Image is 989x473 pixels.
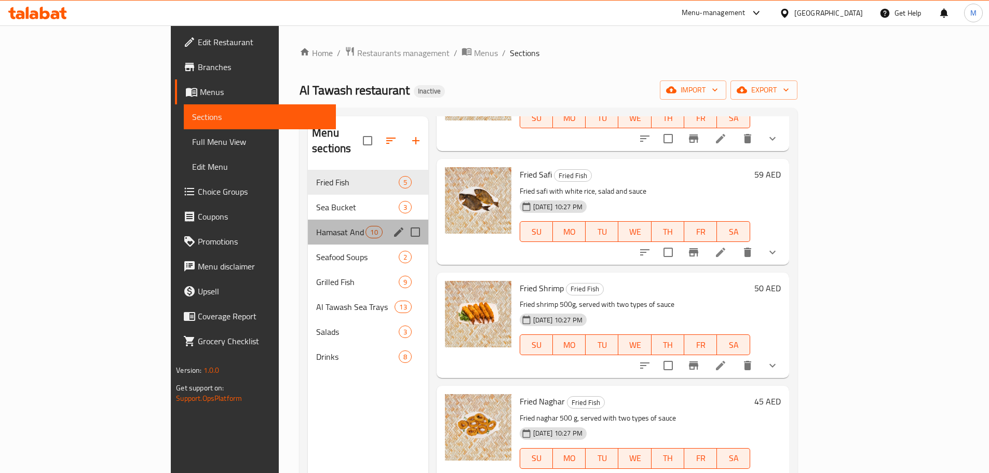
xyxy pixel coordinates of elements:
[554,170,591,182] span: Fried Fish
[721,224,746,239] span: SA
[557,337,581,353] span: MO
[175,55,336,79] a: Branches
[445,394,511,461] img: Fried Naghar
[652,334,684,355] button: TH
[316,251,398,263] div: Seafood Soups
[399,252,411,262] span: 2
[684,334,717,355] button: FR
[652,448,684,469] button: TH
[399,201,412,213] div: items
[557,111,581,126] span: MO
[618,448,651,469] button: WE
[520,334,553,355] button: SU
[198,310,328,322] span: Coverage Report
[316,226,365,238] span: Hamasat And Salona
[316,326,398,338] span: Salads
[754,281,781,295] h6: 50 AED
[399,202,411,212] span: 3
[520,394,565,409] span: Fried Naghar
[717,334,750,355] button: SA
[586,221,618,242] button: TU
[586,334,618,355] button: TU
[308,319,428,344] div: Salads3
[175,204,336,229] a: Coupons
[717,107,750,128] button: SA
[656,224,680,239] span: TH
[520,298,750,311] p: Fried shrimp 500g, served with two types of sauce
[399,352,411,362] span: 8
[198,285,328,298] span: Upsell
[553,107,586,128] button: MO
[204,363,220,377] span: 1.0.0
[474,47,498,59] span: Menus
[198,235,328,248] span: Promotions
[554,169,592,182] div: Fried Fish
[618,334,651,355] button: WE
[760,126,785,151] button: show more
[399,251,412,263] div: items
[520,448,553,469] button: SU
[721,337,746,353] span: SA
[524,111,549,126] span: SU
[175,279,336,304] a: Upsell
[618,107,651,128] button: WE
[668,84,718,97] span: import
[198,210,328,223] span: Coupons
[632,240,657,265] button: sort-choices
[714,132,727,145] a: Edit menu item
[445,167,511,234] img: Fried Safi
[316,350,398,363] span: Drinks
[200,86,328,98] span: Menus
[794,7,863,19] div: [GEOGRAPHIC_DATA]
[681,126,706,151] button: Branch-specific-item
[391,224,407,240] button: edit
[656,111,680,126] span: TH
[553,221,586,242] button: MO
[462,46,498,60] a: Menus
[557,451,581,466] span: MO
[735,353,760,378] button: delete
[308,195,428,220] div: Sea Bucket3
[754,394,781,409] h6: 45 AED
[316,176,398,188] span: Fried Fish
[652,107,684,128] button: TH
[735,126,760,151] button: delete
[520,185,750,198] p: Fried safi with white rice, salad and sauce
[717,221,750,242] button: SA
[632,126,657,151] button: sort-choices
[684,221,717,242] button: FR
[198,335,328,347] span: Grocery Checklist
[300,78,410,102] span: Al Tawash restaurant
[192,136,328,148] span: Full Menu View
[198,185,328,198] span: Choice Groups
[175,30,336,55] a: Edit Restaurant
[652,221,684,242] button: TH
[682,7,746,19] div: Menu-management
[308,245,428,269] div: Seafood Soups2
[192,111,328,123] span: Sections
[721,451,746,466] span: SA
[721,111,746,126] span: SA
[399,176,412,188] div: items
[684,107,717,128] button: FR
[567,396,605,409] div: Fried Fish
[688,224,713,239] span: FR
[739,84,789,97] span: export
[395,301,411,313] div: items
[529,202,587,212] span: [DATE] 10:27 PM
[553,334,586,355] button: MO
[622,451,647,466] span: WE
[445,281,511,347] img: Fried Shrimp
[365,226,382,238] div: items
[730,80,797,100] button: export
[357,47,450,59] span: Restaurants management
[414,85,445,98] div: Inactive
[557,224,581,239] span: MO
[590,224,614,239] span: TU
[590,337,614,353] span: TU
[760,353,785,378] button: show more
[399,178,411,187] span: 5
[688,111,713,126] span: FR
[688,451,713,466] span: FR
